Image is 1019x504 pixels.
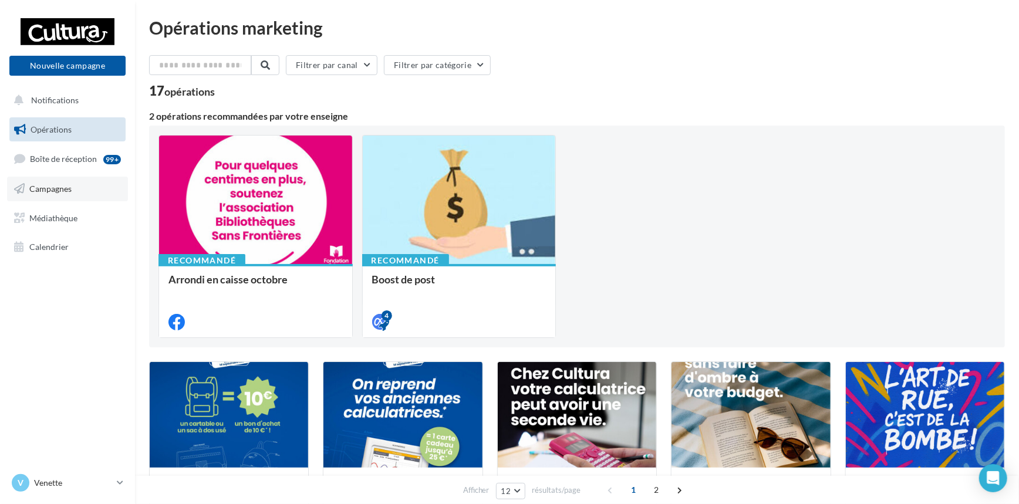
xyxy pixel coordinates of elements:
[149,84,215,97] div: 17
[647,481,666,499] span: 2
[9,472,126,494] a: V Venette
[149,111,1005,121] div: 2 opérations recommandées par votre enseigne
[501,486,511,496] span: 12
[979,464,1007,492] div: Open Intercom Messenger
[29,242,69,252] span: Calendrier
[18,477,23,489] span: V
[496,483,526,499] button: 12
[372,273,546,297] div: Boost de post
[624,481,643,499] span: 1
[158,254,245,267] div: Recommandé
[7,117,128,142] a: Opérations
[168,273,343,297] div: Arrondi en caisse octobre
[382,310,392,321] div: 4
[30,154,97,164] span: Boîte de réception
[7,88,123,113] button: Notifications
[29,184,72,194] span: Campagnes
[286,55,377,75] button: Filtrer par canal
[384,55,491,75] button: Filtrer par catégorie
[7,235,128,259] a: Calendrier
[164,86,215,97] div: opérations
[7,206,128,231] a: Médiathèque
[29,212,77,222] span: Médiathèque
[362,254,449,267] div: Recommandé
[103,155,121,164] div: 99+
[34,477,112,489] p: Venette
[532,485,581,496] span: résultats/page
[31,95,79,105] span: Notifications
[149,19,1005,36] div: Opérations marketing
[9,56,126,76] button: Nouvelle campagne
[463,485,490,496] span: Afficher
[31,124,72,134] span: Opérations
[7,146,128,171] a: Boîte de réception99+
[7,177,128,201] a: Campagnes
